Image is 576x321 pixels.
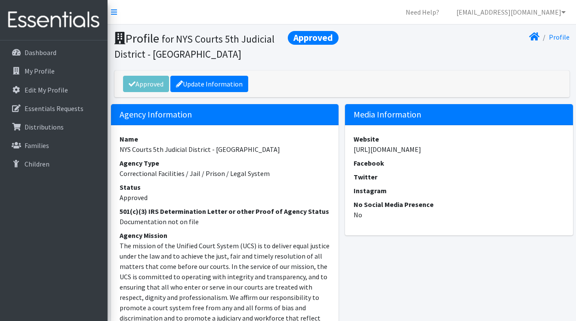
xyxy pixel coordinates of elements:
dt: Agency Mission [120,230,330,241]
p: Edit My Profile [25,86,68,94]
a: Edit My Profile [3,81,104,99]
a: Families [3,137,104,154]
dt: Instagram [354,185,564,196]
small: for NYS Courts 5th Judicial District - [GEOGRAPHIC_DATA] [114,33,274,60]
dt: Twitter [354,172,564,182]
dt: Agency Type [120,158,330,168]
dt: No Social Media Presence [354,199,564,210]
img: HumanEssentials [3,6,104,34]
p: Essentials Requests [25,104,83,113]
h5: Media Information [345,104,573,125]
dd: Documentation not on file [120,216,330,227]
dd: NYS Courts 5th Judicial District - [GEOGRAPHIC_DATA] [120,144,330,154]
dd: Correctional Facilities / Jail / Prison / Legal System [120,168,330,179]
a: Profile [549,33,570,41]
dt: Name [120,134,330,144]
dt: Facebook [354,158,564,168]
a: [EMAIL_ADDRESS][DOMAIN_NAME] [450,3,573,21]
p: Dashboard [25,48,56,57]
dd: No [354,210,564,220]
a: Essentials Requests [3,100,104,117]
a: Need Help? [399,3,446,21]
dt: Status [120,182,330,192]
dd: [URL][DOMAIN_NAME] [354,144,564,154]
a: Children [3,155,104,173]
span: Approved [288,31,339,45]
p: My Profile [25,67,55,75]
p: Distributions [25,123,64,131]
h1: Profile [114,31,339,61]
h5: Agency Information [111,104,339,125]
p: Families [25,141,49,150]
p: Children [25,160,49,168]
dt: Website [354,134,564,144]
a: Dashboard [3,44,104,61]
dd: Approved [120,192,330,203]
a: Distributions [3,118,104,136]
a: Update Information [170,76,248,92]
dt: 501(c)(3) IRS Determination Letter or other Proof of Agency Status [120,206,330,216]
a: My Profile [3,62,104,80]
